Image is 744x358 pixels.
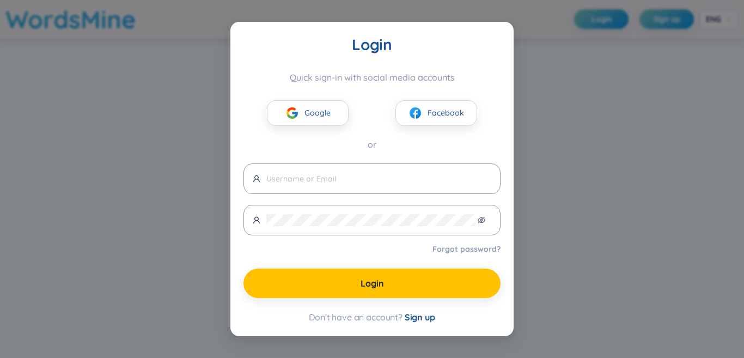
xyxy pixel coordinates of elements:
[285,106,299,120] img: google
[253,216,260,224] span: user
[304,107,331,119] span: Google
[361,277,384,289] span: Login
[253,175,260,183] span: user
[478,216,485,224] span: eye-invisible
[405,312,435,323] span: Sign up
[428,107,464,119] span: Facebook
[243,269,501,298] button: Login
[243,311,501,323] div: Don't have an account?
[408,106,422,120] img: facebook
[243,138,501,151] div: or
[266,173,491,185] input: Username or Email
[395,100,477,126] button: facebookFacebook
[243,35,501,54] div: Login
[243,72,501,83] div: Quick sign-in with social media accounts
[432,244,501,254] a: Forgot password?
[267,100,349,126] button: googleGoogle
